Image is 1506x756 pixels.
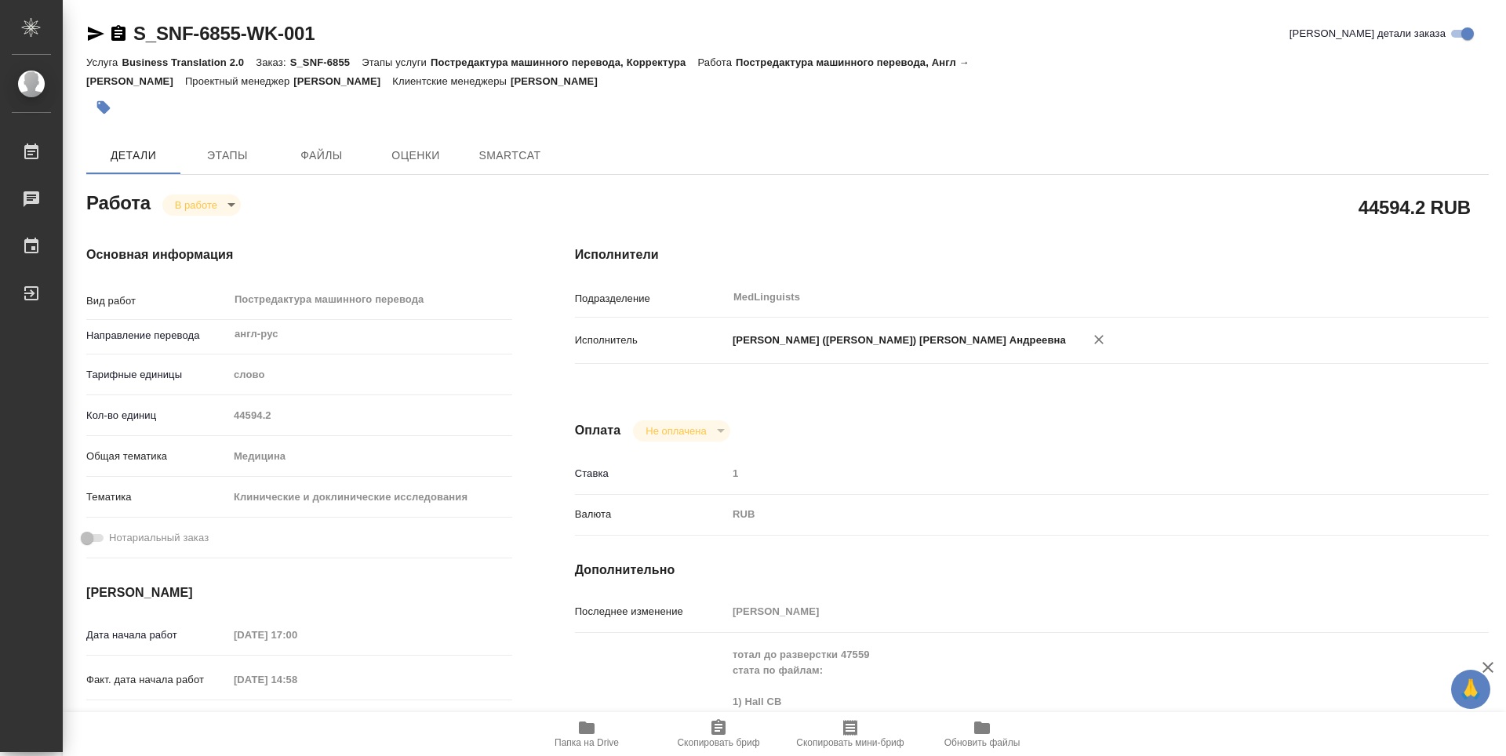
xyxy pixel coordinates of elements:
[575,604,727,620] p: Последнее изменение
[228,362,512,388] div: слово
[677,737,759,748] span: Скопировать бриф
[86,328,228,343] p: Направление перевода
[575,333,727,348] p: Исполнитель
[256,56,289,68] p: Заказ:
[86,56,122,68] p: Услуга
[378,146,453,165] span: Оценки
[472,146,547,165] span: SmartCat
[228,668,366,691] input: Пустое поле
[185,75,293,87] p: Проектный менеджер
[796,737,904,748] span: Скопировать мини-бриф
[575,466,727,482] p: Ставка
[916,712,1048,756] button: Обновить файлы
[228,404,512,427] input: Пустое поле
[162,194,241,216] div: В работе
[228,484,512,511] div: Клинические и доклинические исследования
[96,146,171,165] span: Детали
[86,24,105,43] button: Скопировать ссылку для ЯМессенджера
[190,146,265,165] span: Этапы
[228,443,512,470] div: Медицина
[575,245,1489,264] h4: Исполнители
[697,56,736,68] p: Работа
[392,75,511,87] p: Клиентские менеджеры
[86,449,228,464] p: Общая тематика
[727,600,1413,623] input: Пустое поле
[86,367,228,383] p: Тарифные единицы
[511,75,609,87] p: [PERSON_NAME]
[86,293,228,309] p: Вид работ
[575,507,727,522] p: Валюта
[575,421,621,440] h4: Оплата
[86,672,228,688] p: Факт. дата начала работ
[1359,194,1471,220] h2: 44594.2 RUB
[727,501,1413,528] div: RUB
[228,709,366,732] input: Пустое поле
[727,333,1066,348] p: [PERSON_NAME] ([PERSON_NAME]) [PERSON_NAME] Андреевна
[133,23,315,44] a: S_SNF-6855-WK-001
[1082,322,1116,357] button: Удалить исполнителя
[431,56,697,68] p: Постредактура машинного перевода, Корректура
[575,291,727,307] p: Подразделение
[633,420,729,442] div: В работе
[293,75,392,87] p: [PERSON_NAME]
[86,627,228,643] p: Дата начала работ
[944,737,1020,748] span: Обновить файлы
[86,245,512,264] h4: Основная информация
[1457,673,1484,706] span: 🙏
[290,56,362,68] p: S_SNF-6855
[109,530,209,546] span: Нотариальный заказ
[122,56,256,68] p: Business Translation 2.0
[1290,26,1446,42] span: [PERSON_NAME] детали заказа
[86,489,228,505] p: Тематика
[1451,670,1490,709] button: 🙏
[284,146,359,165] span: Файлы
[784,712,916,756] button: Скопировать мини-бриф
[86,187,151,216] h2: Работа
[575,561,1489,580] h4: Дополнительно
[555,737,619,748] span: Папка на Drive
[641,424,711,438] button: Не оплачена
[170,198,222,212] button: В работе
[727,462,1413,485] input: Пустое поле
[109,24,128,43] button: Скопировать ссылку
[86,90,121,125] button: Добавить тэг
[653,712,784,756] button: Скопировать бриф
[86,408,228,423] p: Кол-во единиц
[86,583,512,602] h4: [PERSON_NAME]
[362,56,431,68] p: Этапы услуги
[521,712,653,756] button: Папка на Drive
[228,623,366,646] input: Пустое поле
